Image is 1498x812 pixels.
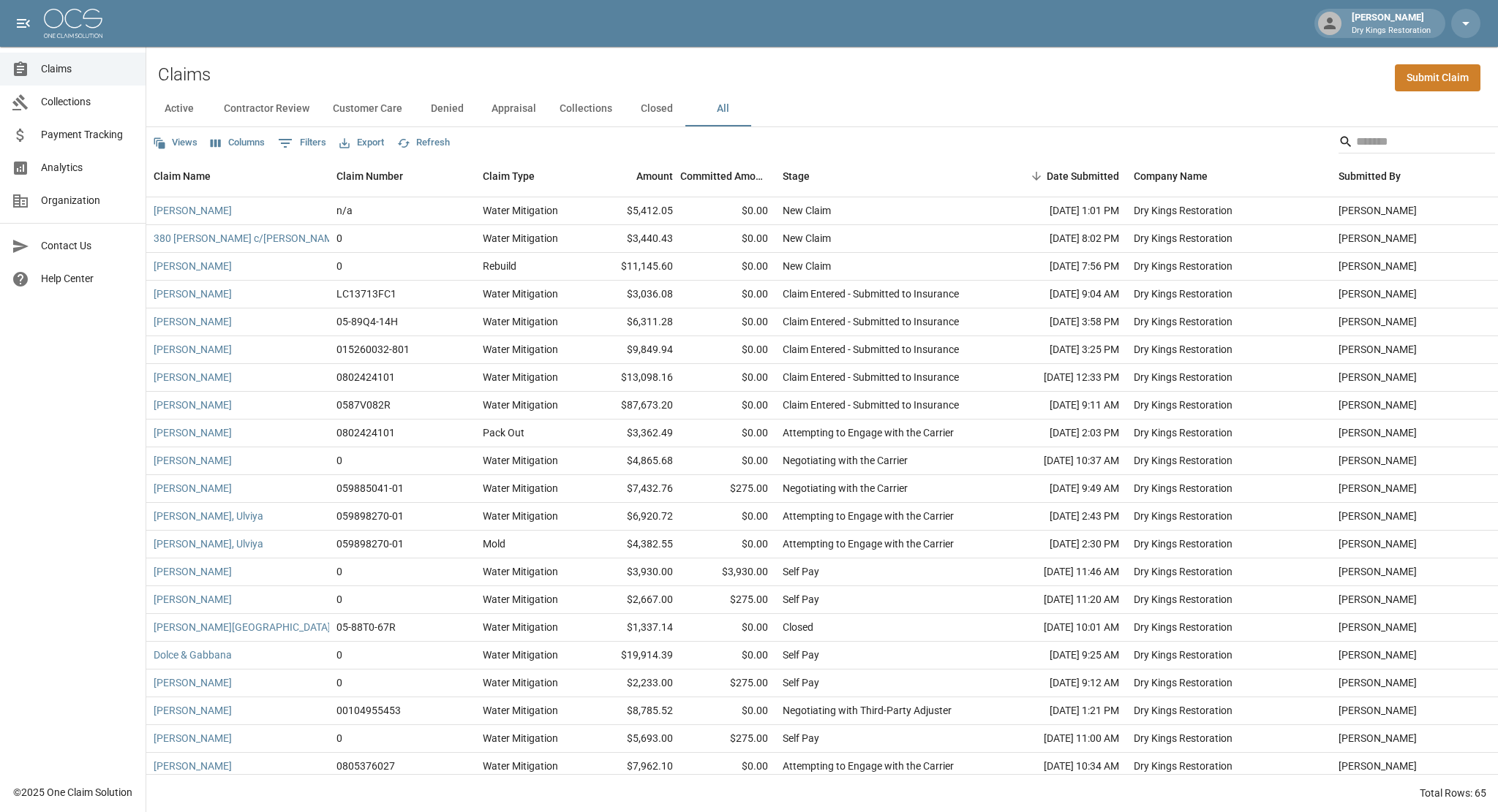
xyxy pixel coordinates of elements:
div: [DATE] 7:56 PM [995,253,1126,281]
div: Madison Kram [1339,342,1417,357]
img: ocs-logo-white-transparent.png [44,9,102,38]
div: Dry Kings Restoration [1134,564,1232,579]
div: New Claim [783,259,831,273]
a: [PERSON_NAME] [154,287,232,301]
div: $0.00 [680,364,775,392]
div: Claim Type [475,156,585,197]
div: Water Mitigation [483,509,558,523]
div: $275.00 [680,669,775,697]
div: Submitted By [1339,156,1401,197]
div: $13,098.16 [585,364,680,392]
button: Contractor Review [212,91,321,126]
div: $3,440.43 [585,225,680,253]
div: 0 [336,259,342,273]
div: Stage [783,156,810,197]
div: Dry Kings Restoration [1134,536,1232,551]
div: Negotiating with the Carrier [783,481,908,496]
div: Dry Kings Restoration [1134,342,1232,357]
a: [PERSON_NAME] [154,592,232,607]
div: Water Mitigation [483,675,558,690]
div: dynamic tabs [146,91,1498,126]
div: $2,667.00 [585,586,680,614]
div: Claim Entered - Submitted to Insurance [783,398,959,412]
div: $5,693.00 [585,725,680,753]
div: Diego Zavala [1339,481,1417,496]
button: open drawer [9,9,38,38]
button: Denied [414,91,480,126]
div: $275.00 [680,725,775,753]
div: $6,920.72 [585,503,680,531]
div: $0.00 [680,420,775,447]
a: [PERSON_NAME] [154,703,232,718]
div: $0.00 [680,308,775,336]
div: $4,382.55 [585,531,680,558]
a: [PERSON_NAME] [154,342,232,357]
div: $0.00 [680,197,775,225]
div: $0.00 [680,225,775,253]
div: [DATE] 11:00 AM [995,725,1126,753]
p: Dry Kings Restoration [1352,25,1431,37]
div: Attempting to Engage with the Carrier [783,425,954,440]
a: [PERSON_NAME] [154,314,232,329]
div: [DATE] 10:01 AM [995,614,1126,642]
a: [PERSON_NAME] [154,675,232,690]
div: Water Mitigation [483,620,558,634]
div: Diego Zavala [1339,731,1417,745]
div: [DATE] 3:25 PM [995,336,1126,364]
div: $3,930.00 [680,558,775,586]
div: 0 [336,731,342,745]
div: Negotiating with the Carrier [783,453,908,468]
div: 0802424101 [336,370,395,384]
div: Claim Type [483,156,535,197]
div: Water Mitigation [483,370,558,384]
a: Dolce & Gabbana [154,648,232,662]
div: © 2025 One Claim Solution [13,785,132,800]
div: [DATE] 9:04 AM [995,281,1126,308]
div: Date Submitted [995,156,1126,197]
a: Submit Claim [1395,64,1480,91]
div: Claim Number [336,156,403,197]
div: Dry Kings Restoration [1134,314,1232,329]
div: Diego Zavala [1339,703,1417,718]
div: Claim Entered - Submitted to Insurance [783,342,959,357]
div: Self Pay [783,592,819,607]
div: Dry Kings Restoration [1134,425,1232,440]
button: Export [336,132,388,154]
a: [PERSON_NAME][GEOGRAPHIC_DATA] [154,620,331,634]
div: Claim Entered - Submitted to Insurance [783,370,959,384]
div: Closed [783,620,813,634]
div: Diego Zavala [1339,620,1417,634]
div: Mold [483,536,505,551]
div: Water Mitigation [483,398,558,412]
button: Closed [624,91,690,126]
div: 0 [336,231,342,246]
div: $2,233.00 [585,669,680,697]
div: 0 [336,564,342,579]
div: 0 [336,648,342,662]
div: [DATE] 10:34 AM [995,753,1126,781]
button: Views [149,132,201,154]
div: [DATE] 9:25 AM [995,642,1126,669]
div: Water Mitigation [483,342,558,357]
div: [DATE] 12:33 PM [995,364,1126,392]
button: Collections [548,91,624,126]
div: $1,337.14 [585,614,680,642]
div: Pack Out [483,425,524,440]
div: [DATE] 10:37 AM [995,447,1126,475]
a: [PERSON_NAME] [154,203,232,218]
span: Collections [41,94,134,110]
div: Madison Kram [1339,536,1417,551]
a: [PERSON_NAME] [154,370,232,384]
div: [DATE] 2:30 PM [995,531,1126,558]
div: $275.00 [680,586,775,614]
a: [PERSON_NAME] [154,453,232,468]
div: Dry Kings Restoration [1134,231,1232,246]
div: Attempting to Engage with the Carrier [783,536,954,551]
div: Water Mitigation [483,231,558,246]
span: Claims [41,61,134,77]
div: $0.00 [680,642,775,669]
div: [DATE] 11:46 AM [995,558,1126,586]
div: [DATE] 9:12 AM [995,669,1126,697]
div: Water Mitigation [483,203,558,218]
div: Dry Kings Restoration [1134,759,1232,773]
